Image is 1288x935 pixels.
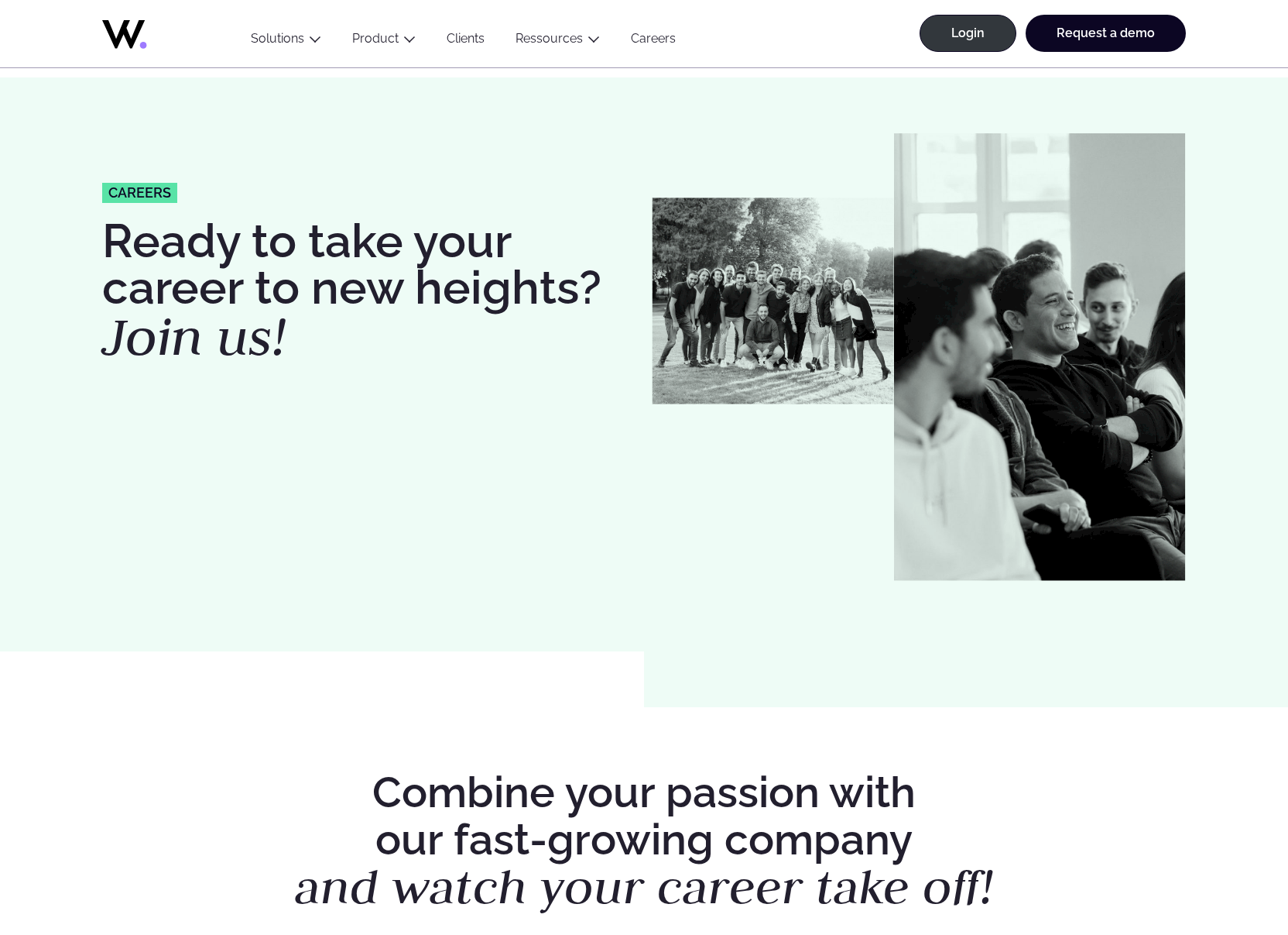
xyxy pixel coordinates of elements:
[500,31,615,52] button: Ressources
[516,31,583,46] a: Ressources
[337,31,431,52] button: Product
[920,15,1016,52] a: Login
[235,31,337,52] button: Solutions
[1026,15,1186,52] a: Request a demo
[102,302,286,370] em: Join us!
[652,198,894,404] img: Whozzies-Team-Revenue
[615,31,691,52] a: Careers
[352,31,399,46] a: Product
[431,31,500,52] a: Clients
[102,218,636,363] h1: Ready to take your career to new heights?
[108,186,171,200] span: careers
[248,769,1040,913] h2: Combine your passion with our fast-growing company
[295,855,993,918] em: and watch your career take off!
